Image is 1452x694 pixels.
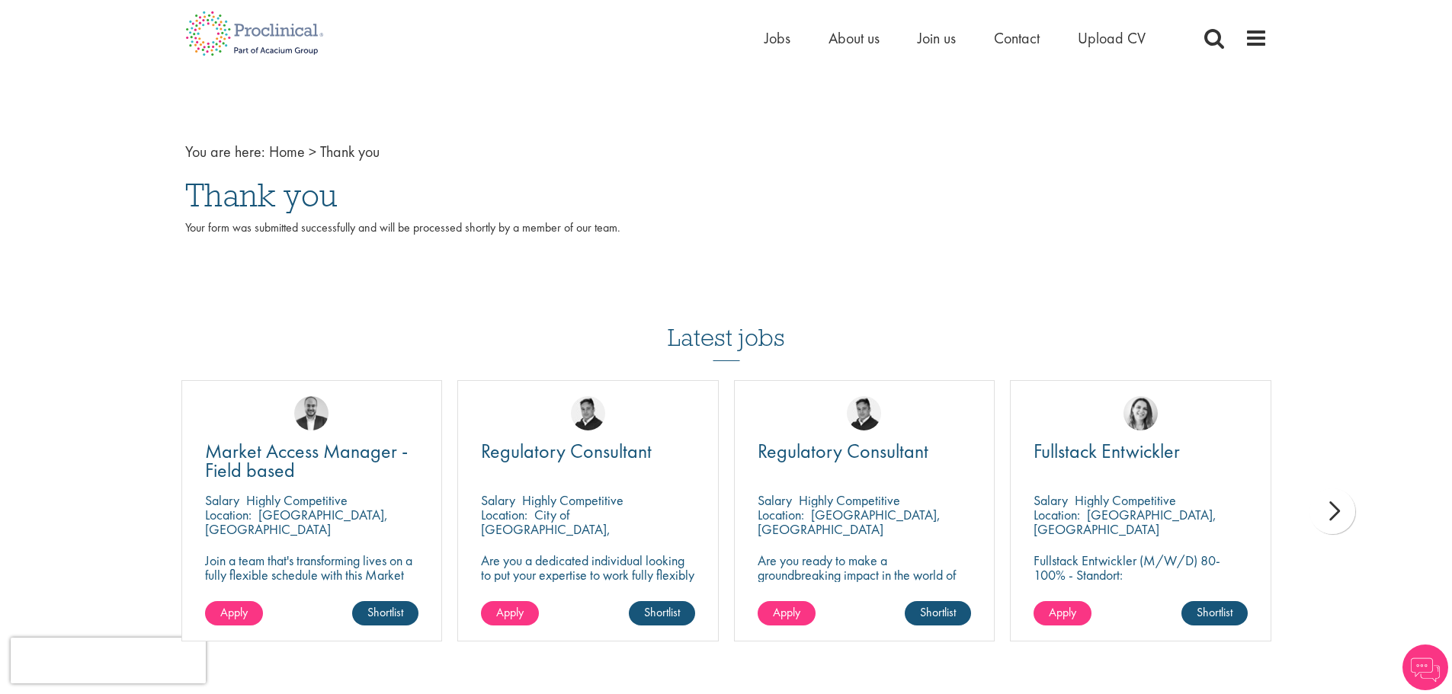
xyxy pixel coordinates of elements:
[799,491,900,509] p: Highly Competitive
[309,142,316,162] span: >
[320,142,380,162] span: Thank you
[481,553,695,625] p: Are you a dedicated individual looking to put your expertise to work fully flexibly in a remote p...
[829,28,880,48] a: About us
[481,506,611,552] p: City of [GEOGRAPHIC_DATA], [GEOGRAPHIC_DATA]
[1034,506,1216,538] p: [GEOGRAPHIC_DATA], [GEOGRAPHIC_DATA]
[758,553,972,625] p: Are you ready to make a groundbreaking impact in the world of biotechnology? Join a growing compa...
[1181,601,1248,625] a: Shortlist
[185,142,265,162] span: You are here:
[758,491,792,509] span: Salary
[1034,491,1068,509] span: Salary
[764,28,790,48] a: Jobs
[1123,396,1158,430] img: Nur Ergiydiren
[481,601,539,625] a: Apply
[1034,553,1248,625] p: Fullstack Entwickler (M/W/D) 80-100% - Standort: [GEOGRAPHIC_DATA], [GEOGRAPHIC_DATA] - Arbeitsze...
[758,438,928,464] span: Regulatory Consultant
[758,442,972,461] a: Regulatory Consultant
[1402,644,1448,690] img: Chatbot
[185,174,338,216] span: Thank you
[571,396,605,430] img: Peter Duvall
[918,28,956,48] a: Join us
[205,553,419,596] p: Join a team that's transforming lives on a fully flexible schedule with this Market Access Manage...
[11,638,206,683] iframe: reCAPTCHA
[185,219,1268,254] p: Your form was submitted successfully and will be processed shortly by a member of our team.
[1075,491,1176,509] p: Highly Competitive
[1078,28,1146,48] a: Upload CV
[481,506,527,523] span: Location:
[205,442,419,480] a: Market Access Manager - Field based
[205,506,252,523] span: Location:
[205,491,239,509] span: Salary
[205,506,388,538] p: [GEOGRAPHIC_DATA], [GEOGRAPHIC_DATA]
[758,506,804,523] span: Location:
[205,438,408,483] span: Market Access Manager - Field based
[758,506,941,538] p: [GEOGRAPHIC_DATA], [GEOGRAPHIC_DATA]
[246,491,348,509] p: Highly Competitive
[352,601,418,625] a: Shortlist
[205,601,263,625] a: Apply
[994,28,1040,48] a: Contact
[481,491,515,509] span: Salary
[1034,506,1080,523] span: Location:
[1034,601,1091,625] a: Apply
[847,396,881,430] img: Peter Duvall
[481,438,652,464] span: Regulatory Consultant
[905,601,971,625] a: Shortlist
[1034,442,1248,461] a: Fullstack Entwickler
[269,142,305,162] a: breadcrumb link
[522,491,623,509] p: Highly Competitive
[773,604,800,620] span: Apply
[496,604,524,620] span: Apply
[629,601,695,625] a: Shortlist
[758,601,816,625] a: Apply
[668,286,785,361] h3: Latest jobs
[1034,438,1180,464] span: Fullstack Entwickler
[1309,488,1355,534] div: next
[1049,604,1076,620] span: Apply
[220,604,248,620] span: Apply
[294,396,329,430] img: Aitor Melia
[481,442,695,461] a: Regulatory Consultant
